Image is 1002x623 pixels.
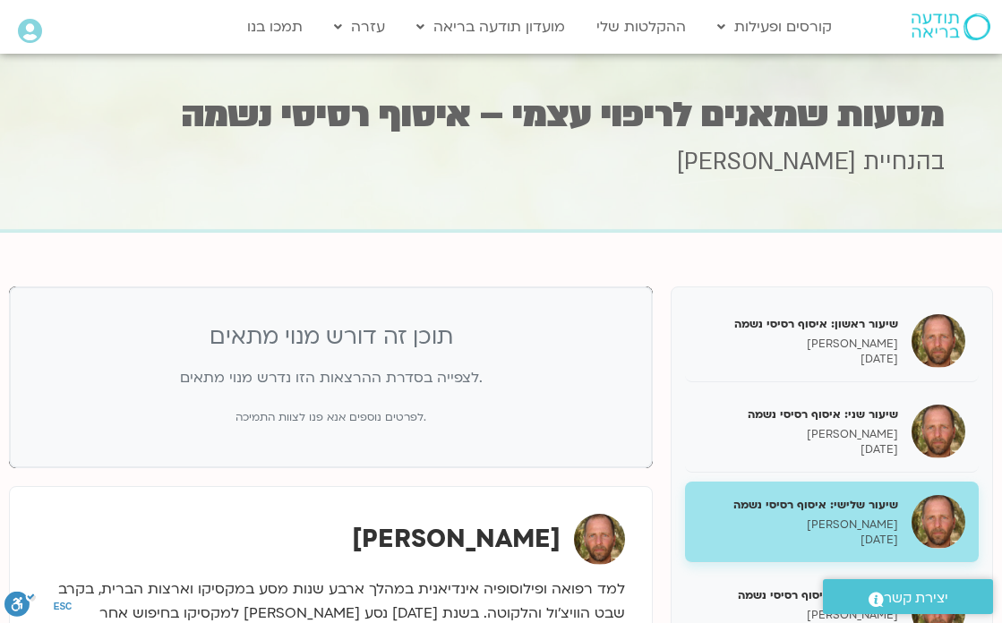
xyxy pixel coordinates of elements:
a: עזרה [325,10,394,44]
h5: שיעור שלישי: איסוף רסיסי נשמה [698,497,898,513]
img: תודעה בריאה [912,13,990,40]
p: [PERSON_NAME] [698,608,898,623]
p: [DATE] [698,533,898,548]
p: לצפייה בסדרת ההרצאות הזו נדרש מנוי מתאים. [38,366,624,390]
p: [DATE] [698,352,898,367]
h5: שיעור ראשון: איסוף רסיסי נשמה [698,316,898,332]
img: שיעור שלישי: איסוף רסיסי נשמה [912,495,965,549]
span: בהנחיית [863,146,945,178]
img: שיעור ראשון: איסוף רסיסי נשמה [912,314,965,368]
a: מועדון תודעה בריאה [407,10,574,44]
strong: [PERSON_NAME] [352,522,561,556]
span: יצירת קשר [884,586,948,610]
a: קורסים ופעילות [708,10,841,44]
h5: שיעור רביעי: איסוף רסיסי נשמה [698,587,898,603]
p: [DATE] [698,442,898,457]
p: [PERSON_NAME] [698,337,898,352]
p: [PERSON_NAME] [698,517,898,533]
a: תמכו בנו [238,10,312,44]
h3: תוכן זה דורש מנוי מתאים [38,322,624,353]
h1: מסעות שמאנים לריפוי עצמי – איסוף רסיסי נשמה [58,98,945,132]
img: תומר פיין [574,514,625,565]
a: ההקלטות שלי [587,10,695,44]
img: שיעור שני: איסוף רסיסי נשמה [912,405,965,458]
p: לפרטים נוספים אנא פנו לצוות התמיכה. [38,408,624,427]
p: [PERSON_NAME] [698,427,898,442]
h5: שיעור שני: איסוף רסיסי נשמה [698,406,898,422]
a: יצירת קשר [823,579,993,614]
